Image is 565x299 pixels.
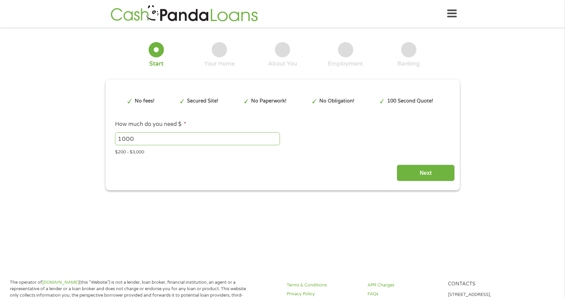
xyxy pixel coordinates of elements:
[397,60,420,68] div: Banking
[251,97,286,105] p: No Paperwork!
[149,60,164,68] div: Start
[368,291,440,297] a: FAQs
[115,121,186,128] label: How much do you need $
[204,60,235,68] div: Your Home
[287,291,359,297] a: Privacy Policy
[368,282,440,288] a: APR Charges
[448,281,521,287] h4: Contacts
[187,97,218,105] p: Secured Site!
[135,97,154,105] p: No fees!
[319,97,354,105] p: No Obligation!
[115,147,450,156] div: $200 - $3,000
[42,280,79,285] a: [DOMAIN_NAME]
[328,60,363,68] div: Employment
[387,97,433,105] p: 100 Second Quote!
[109,4,260,23] img: GetLoanNow Logo
[287,282,359,288] a: Terms & Conditions
[268,60,297,68] div: About You
[397,165,455,181] input: Next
